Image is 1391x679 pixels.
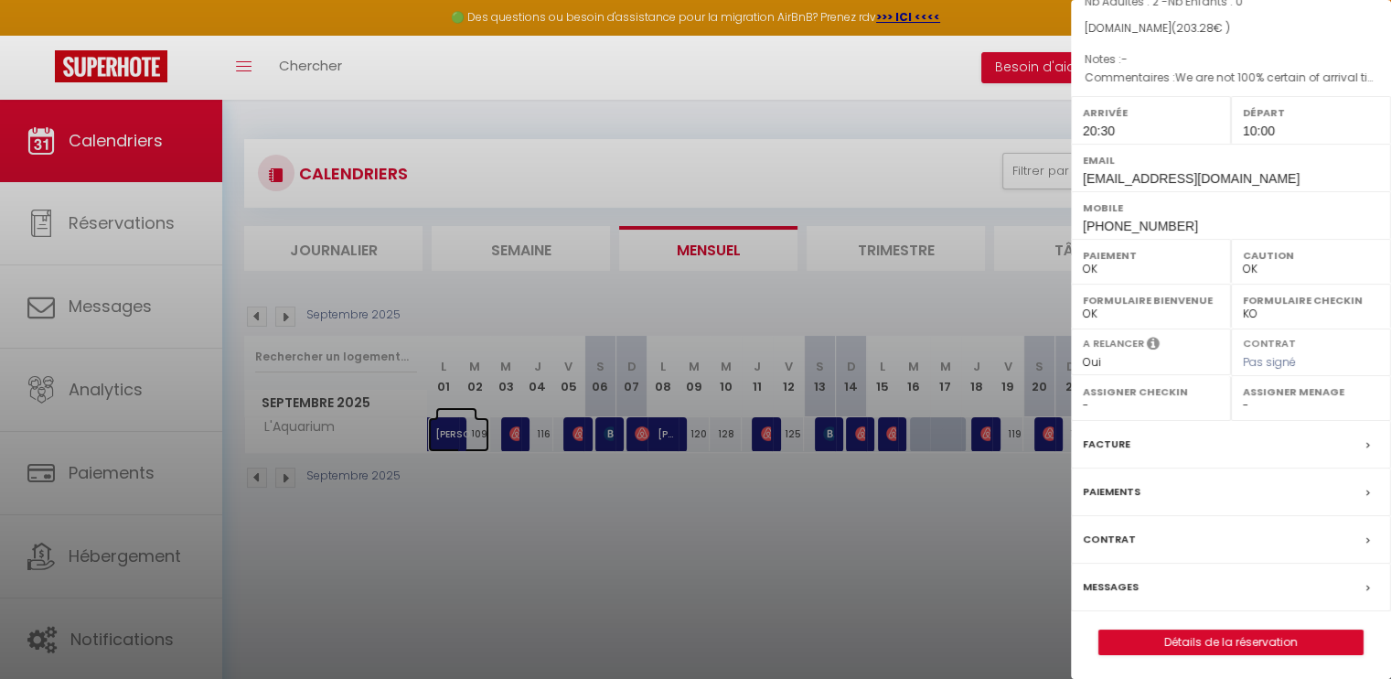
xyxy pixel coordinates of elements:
[1243,124,1275,138] span: 10:00
[1083,435,1130,454] label: Facture
[1243,103,1379,122] label: Départ
[1243,354,1296,370] span: Pas signé
[1243,383,1379,401] label: Assigner Menage
[1176,20,1214,36] span: 203.28
[1098,630,1364,655] button: Détails de la réservation
[1085,20,1377,38] div: [DOMAIN_NAME]
[1147,336,1160,356] i: Sélectionner OUI si vous souhaiter envoyer les séquences de messages post-checkout
[1243,336,1296,348] label: Contrat
[1243,291,1379,309] label: Formulaire Checkin
[1083,171,1300,186] span: [EMAIL_ADDRESS][DOMAIN_NAME]
[1243,246,1379,264] label: Caution
[1083,577,1139,597] label: Messages
[1083,124,1115,138] span: 20:30
[1083,336,1144,351] label: A relancer
[1083,199,1379,217] label: Mobile
[1121,51,1128,67] span: -
[1099,630,1363,654] a: Détails de la réservation
[1083,482,1140,501] label: Paiements
[1172,20,1230,36] span: ( € )
[1083,246,1219,264] label: Paiement
[1083,151,1379,169] label: Email
[1083,219,1198,233] span: [PHONE_NUMBER]
[1083,291,1219,309] label: Formulaire Bienvenue
[1085,50,1377,69] p: Notes :
[1083,383,1219,401] label: Assigner Checkin
[1085,69,1377,87] p: Commentaires :
[1083,103,1219,122] label: Arrivée
[1083,530,1136,549] label: Contrat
